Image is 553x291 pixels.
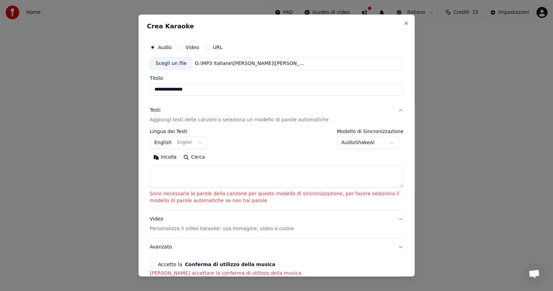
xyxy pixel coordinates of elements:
[185,262,275,267] button: Accetto la
[150,152,180,163] button: Incolla
[337,129,403,134] label: Modello di Sincronizzazione
[180,152,208,163] button: Cerca
[150,238,403,256] button: Avanzato
[150,116,328,123] p: Aggiungi testi delle canzoni o seleziona un modello di parole automatiche
[150,129,208,134] label: Lingua dei Testi
[150,129,403,210] div: TestiAggiungi testi delle canzoni o seleziona un modello di parole automatiche
[150,210,403,238] button: VideoPersonalizza il video karaoke: usa immagine, video o colore
[150,57,192,70] div: Scegli un file
[150,101,403,129] button: TestiAggiungi testi delle canzoni o seleziona un modello di parole automatiche
[185,45,199,50] label: Video
[158,262,275,267] label: Accetto la
[158,45,172,50] label: Audio
[192,60,309,67] div: G:\MP3 Italiane\[PERSON_NAME]\[PERSON_NAME] - La notte.mp3
[150,270,403,277] p: [PERSON_NAME] accettare la conferma di utilizzo della musica
[150,190,403,204] p: Sono necessarie le parole della canzone per questo modello di sincronizzazione, per favore selezi...
[150,225,294,232] p: Personalizza il video karaoke: usa immagine, video o colore
[150,216,294,232] div: Video
[147,23,406,29] h2: Crea Karaoke
[213,45,222,50] label: URL
[150,76,403,81] label: Titolo
[150,107,160,114] div: Testi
